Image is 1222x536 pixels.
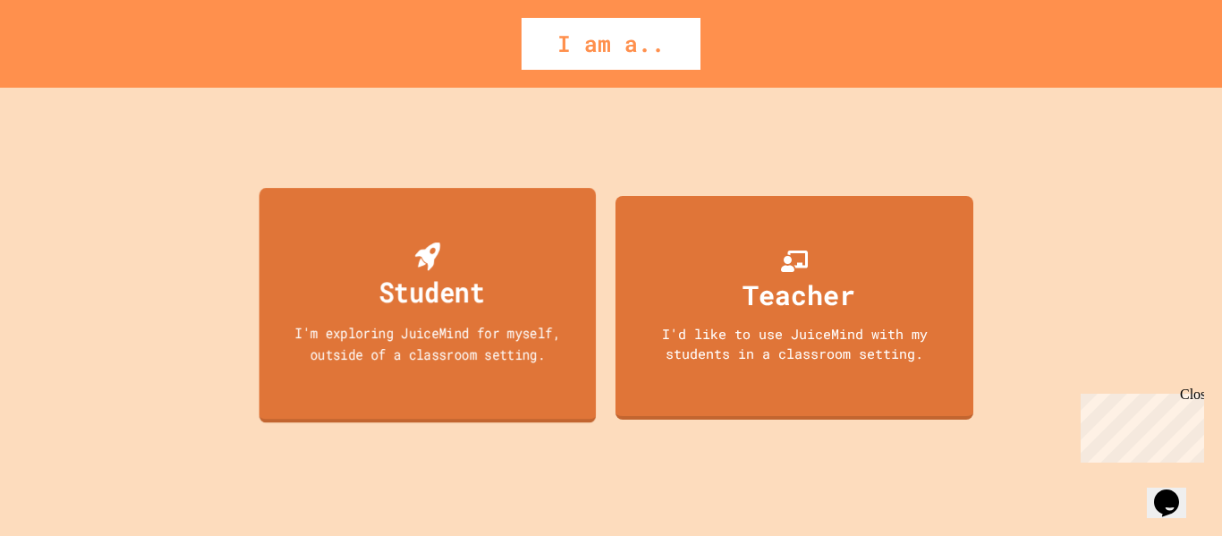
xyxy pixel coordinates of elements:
[378,270,485,312] div: Student
[1147,464,1204,518] iframe: chat widget
[276,322,580,364] div: I'm exploring JuiceMind for myself, outside of a classroom setting.
[743,275,855,315] div: Teacher
[7,7,123,114] div: Chat with us now!Close
[1073,387,1204,463] iframe: chat widget
[522,18,700,70] div: I am a..
[633,324,955,364] div: I'd like to use JuiceMind with my students in a classroom setting.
